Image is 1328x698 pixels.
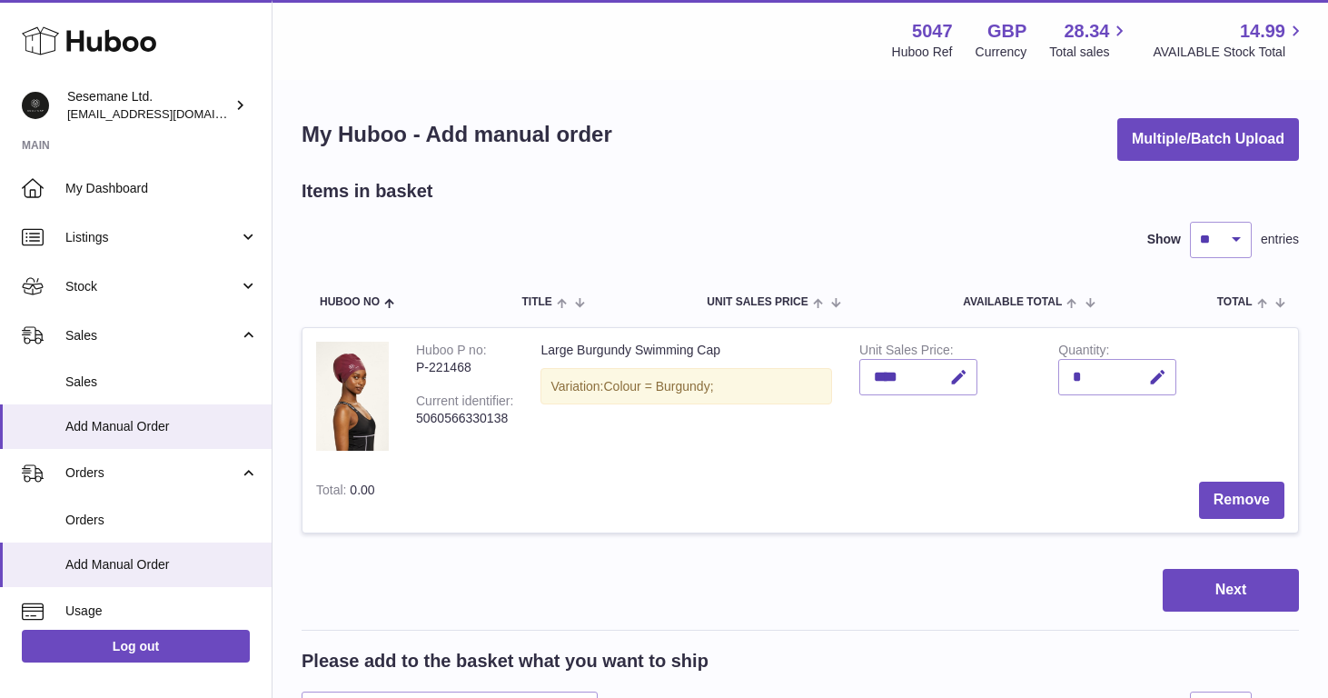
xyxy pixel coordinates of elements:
span: Orders [65,464,239,482]
strong: 5047 [912,19,953,44]
button: Remove [1199,482,1284,519]
span: Orders [65,512,258,529]
span: AVAILABLE Total [963,296,1062,308]
button: Next [1163,569,1299,612]
a: Log out [22,630,250,663]
span: Sales [65,374,258,391]
div: 5060566330138 [416,410,513,427]
label: Show [1147,231,1181,248]
div: P-221468 [416,359,513,376]
div: Sesemane Ltd. [67,88,231,123]
div: Huboo Ref [892,44,953,61]
div: Variation: [540,368,832,405]
div: Currency [976,44,1027,61]
label: Total [316,483,350,502]
span: Huboo no [320,296,380,308]
a: 28.34 Total sales [1049,19,1130,61]
a: 14.99 AVAILABLE Stock Total [1153,19,1306,61]
span: Unit Sales Price [707,296,808,308]
span: entries [1261,231,1299,248]
span: Total [1217,296,1253,308]
span: Colour = Burgundy; [604,379,714,394]
span: AVAILABLE Stock Total [1153,44,1306,61]
td: Large Burgundy Swimming Cap [527,328,846,469]
span: Title [521,296,551,308]
span: 0.00 [350,483,374,497]
h2: Items in basket [302,179,433,204]
img: Large Burgundy Swimming Cap [316,342,389,451]
span: Listings [65,229,239,246]
h2: Please add to the basket what you want to ship [302,649,709,673]
span: [EMAIL_ADDRESS][DOMAIN_NAME] [67,106,267,121]
span: Usage [65,603,258,620]
label: Unit Sales Price [859,343,953,362]
span: Stock [65,278,239,295]
span: 28.34 [1064,19,1109,44]
div: Current identifier [416,394,513,413]
div: Huboo P no [416,343,487,362]
label: Quantity [1058,343,1109,362]
span: Total sales [1049,44,1130,61]
strong: GBP [987,19,1026,44]
span: Sales [65,327,239,344]
span: My Dashboard [65,180,258,197]
span: Add Manual Order [65,556,258,573]
span: Add Manual Order [65,418,258,435]
span: 14.99 [1240,19,1285,44]
button: Multiple/Batch Upload [1117,118,1299,161]
h1: My Huboo - Add manual order [302,120,612,149]
img: info@soulcap.com [22,92,49,119]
